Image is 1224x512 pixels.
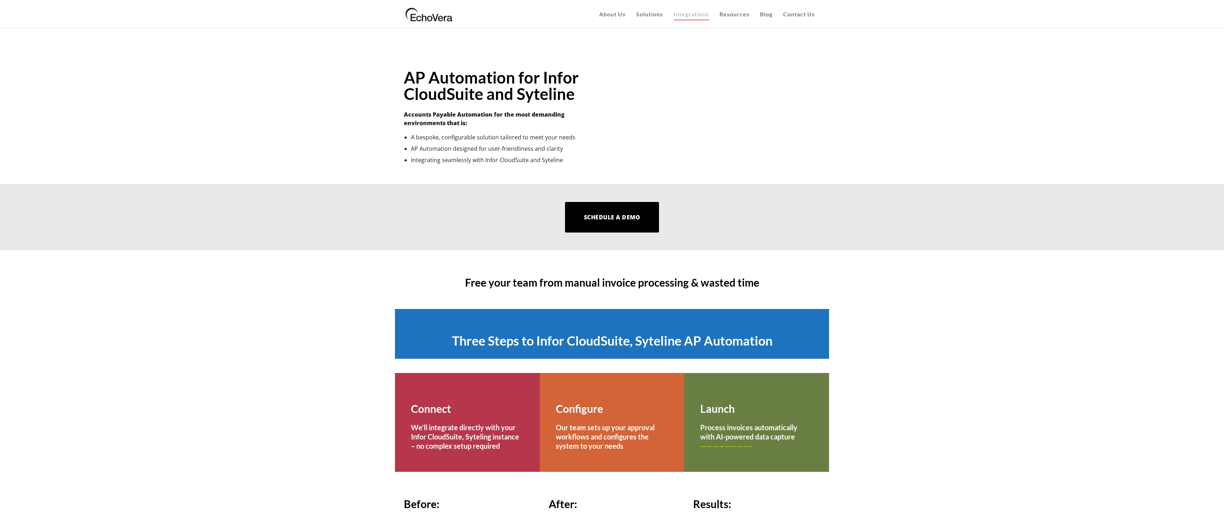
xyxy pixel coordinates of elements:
strong: Before: [404,497,439,510]
strong: After: [549,497,577,510]
strong: Results: [693,497,731,510]
li: Integrating seamlessly with Infor CloudSuite and Syteline [411,156,603,164]
span: Launch [700,402,735,415]
span: Contact Us [783,11,815,17]
span: We’ll integrate directly with your Infor CloudSuite, Syteling instance – no complex setup required [411,423,519,450]
strong: AP Automation for Infor CloudSuite and Syteline [404,68,579,103]
span: Solutions [636,11,663,17]
span: Resources [719,11,749,17]
span: Blog [760,11,772,17]
img: EchoVera [404,5,454,23]
li: A bespoke, configurable solution tailored to meet your needs [411,133,603,142]
span: Configure [556,402,603,415]
li: AP Automation designed for user-friendliness and clarity [411,144,603,153]
span: Our team sets up your approval workflows and configures the system to your needs [556,423,655,450]
span: Integrations [674,11,709,17]
span: Three Steps to Infor CloudSuite, Syteline AP Automation [452,333,772,348]
span: About Us [599,11,626,17]
iframe: Sales Order Automation [621,53,820,165]
span: Schedule a Demo [584,213,640,221]
a: Schedule a Demo [565,202,659,233]
strong: Accounts Payable Automation for the most demanding environments that is: [404,111,565,127]
h3: Free your team from manual invoice processing & wasted time [404,275,820,289]
span: Process invoices automatically with AI-powered data capture [700,423,797,441]
span: ————————– [700,442,753,450]
span: Connect [411,402,451,415]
